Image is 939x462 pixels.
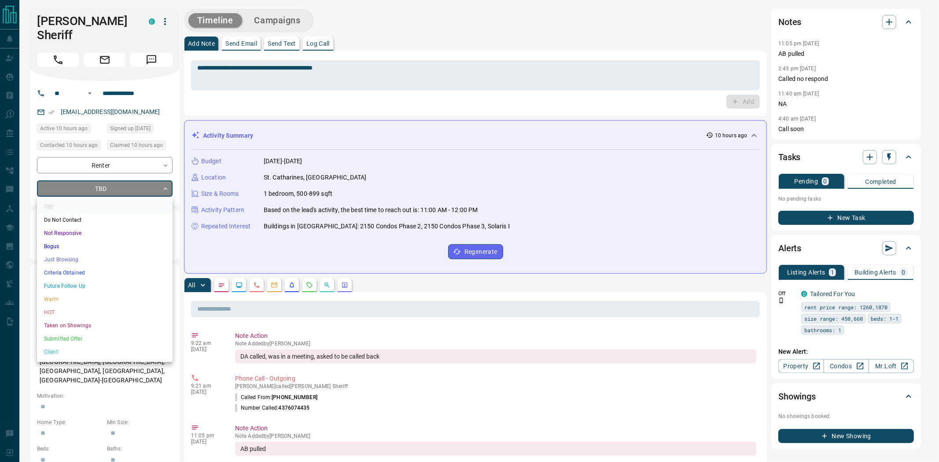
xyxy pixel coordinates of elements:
[37,306,173,319] li: HOT
[37,227,173,240] li: Not Responsive
[37,253,173,266] li: Just Browsing
[37,345,173,359] li: Client
[37,332,173,345] li: Submitted Offer
[37,279,173,293] li: Future Follow Up
[37,293,173,306] li: Warm
[37,266,173,279] li: Criteria Obtained
[37,319,173,332] li: Taken on Showings
[37,213,173,227] li: Do Not Contact
[37,240,173,253] li: Bogus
